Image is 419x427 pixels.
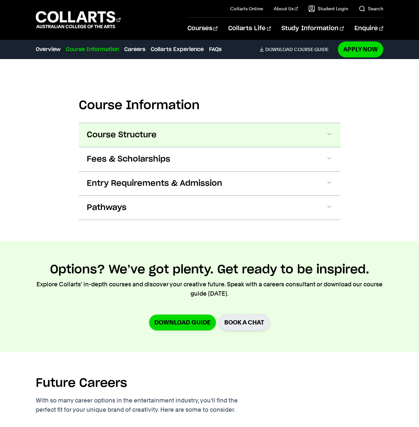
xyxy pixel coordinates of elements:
[274,5,298,12] a: About Us
[151,45,204,53] a: Collarts Experience
[50,262,369,277] h2: Options? We’ve got plenty. Get ready to be inspired.
[265,46,293,52] span: Download
[359,5,383,12] a: Search
[79,196,340,220] button: Pathways
[209,45,222,53] a: FAQs
[259,46,334,52] a: DownloadCourse Guide
[124,45,145,53] a: Careers
[36,396,278,414] p: With so many career options in the entertainment industry, you’ll find the perfect fit for your u...
[87,202,127,213] span: Pathways
[36,45,61,53] a: Overview
[228,18,271,39] a: Collarts Life
[79,98,340,113] h2: Course Information
[36,376,127,391] h2: Future Careers
[66,45,119,53] a: Course Information
[87,130,157,140] span: Course Structure
[219,314,270,330] a: BOOK A CHAT
[87,178,222,189] span: Entry Requirements & Admission
[187,18,218,39] a: Courses
[282,18,344,39] a: Study Information
[79,123,340,147] button: Course Structure
[79,172,340,195] button: Entry Requirements & Admission
[36,10,121,29] div: Go to homepage
[308,5,348,12] a: Student Login
[79,147,340,171] button: Fees & Scholarships
[87,154,170,165] span: Fees & Scholarships
[36,280,384,298] p: Explore Collarts' in-depth courses and discover your creative future. Speak with a careers consul...
[230,5,263,12] a: Collarts Online
[338,41,383,57] a: Apply Now
[354,18,383,39] a: Enquire
[149,315,216,330] a: Download Guide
